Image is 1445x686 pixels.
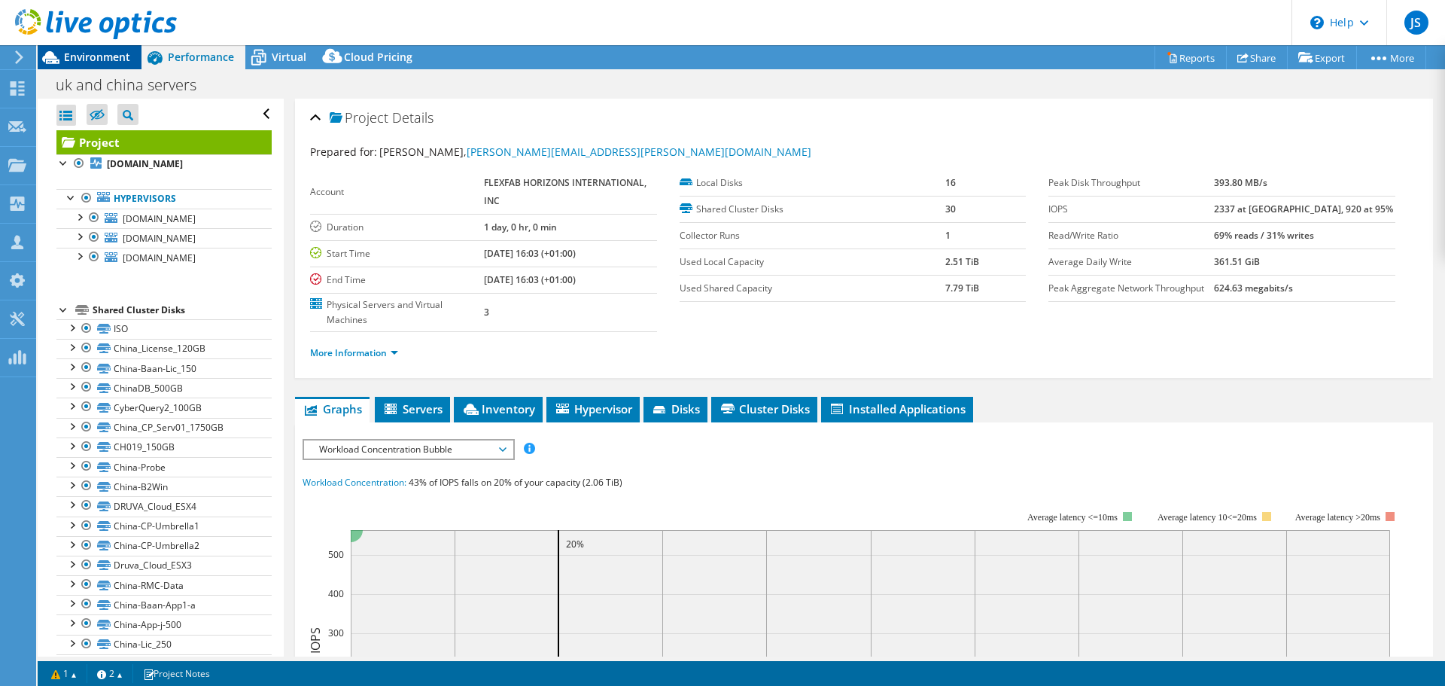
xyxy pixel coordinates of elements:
a: China-RMC-Data [56,575,272,595]
a: China_CP_Serv01_1750GB [56,418,272,438]
a: China-App-j-500 [56,614,272,634]
label: Physical Servers and Virtual Machines [310,297,484,328]
label: End Time [310,273,484,288]
span: Servers [382,401,443,416]
label: Account [310,184,484,200]
b: [DATE] 16:03 (+01:00) [484,247,576,260]
span: Workload Concentration Bubble [312,441,505,459]
a: 2 [87,664,133,683]
b: 624.63 megabits/s [1214,282,1293,294]
b: 393.80 MB/s [1214,176,1267,189]
span: Hypervisor [554,401,632,416]
span: Virtual [272,50,306,64]
span: Workload Concentration: [303,476,406,489]
a: CyberQuery2_100GB [56,398,272,417]
label: Collector Runs [680,228,945,243]
a: [DOMAIN_NAME] [56,248,272,267]
tspan: Average latency <=10ms [1027,512,1118,523]
span: [DOMAIN_NAME] [123,232,196,245]
span: Details [392,108,433,127]
label: Shared Cluster Disks [680,202,945,217]
label: Used Shared Capacity [680,281,945,296]
b: 2337 at [GEOGRAPHIC_DATA], 920 at 95% [1214,203,1393,215]
a: China-Baan-App1-a [56,595,272,614]
a: More Information [310,346,398,359]
label: Average Daily Write [1048,255,1214,270]
a: DRUVA_Cloud_ESX4 [56,496,272,516]
a: Hypervisors [56,189,272,209]
a: China-B2Win [56,477,272,496]
text: IOPS [307,627,324,654]
a: China-Lic_250 [56,635,272,654]
a: China-Baan-Lic_150 [56,358,272,378]
span: JS [1404,11,1428,35]
label: Local Disks [680,175,945,191]
b: 1 [945,229,951,242]
a: [PERSON_NAME][EMAIL_ADDRESS][PERSON_NAME][DOMAIN_NAME] [467,145,811,159]
span: [DOMAIN_NAME] [123,212,196,225]
a: China-CP-Umbrella2 [56,536,272,556]
span: Project [330,111,388,126]
a: China_License_120GB [56,339,272,358]
label: Peak Aggregate Network Throughput [1048,281,1214,296]
a: CH019_150GB [56,438,272,457]
div: Shared Cluster Disks [93,301,272,319]
b: 30 [945,203,956,215]
label: Peak Disk Throughput [1048,175,1214,191]
b: 361.51 GiB [1214,255,1260,268]
span: Installed Applications [829,401,966,416]
b: [DATE] 16:03 (+01:00) [484,273,576,286]
a: China-Printer [56,654,272,674]
text: 20% [566,538,584,550]
span: Disks [651,401,700,416]
b: 2.51 TiB [945,255,979,268]
span: Cloud Pricing [344,50,412,64]
b: 69% reads / 31% writes [1214,229,1314,242]
a: Export [1287,46,1357,69]
a: Project Notes [132,664,221,683]
label: Used Local Capacity [680,255,945,270]
a: China-Probe [56,457,272,477]
b: 3 [484,306,489,319]
text: 300 [328,627,344,639]
a: Druva_Cloud_ESX3 [56,556,272,575]
a: Share [1226,46,1288,69]
b: 1 day, 0 hr, 0 min [484,221,557,233]
a: ISO [56,319,272,339]
label: Prepared for: [310,145,377,159]
span: [DOMAIN_NAME] [123,252,196,264]
span: Performance [168,50,234,64]
h1: uk and china servers [49,77,220,93]
label: Duration [310,220,484,235]
text: 500 [328,548,344,561]
a: China-CP-Umbrella1 [56,517,272,536]
span: 43% of IOPS falls on 20% of your capacity (2.06 TiB) [409,476,622,489]
a: [DOMAIN_NAME] [56,209,272,228]
label: Start Time [310,246,484,261]
span: Inventory [461,401,535,416]
svg: \n [1310,16,1324,29]
b: [DOMAIN_NAME] [107,157,183,170]
span: [PERSON_NAME], [379,145,811,159]
b: 16 [945,176,956,189]
a: Reports [1154,46,1227,69]
span: Cluster Disks [719,401,810,416]
b: FLEXFAB HORIZONS INTERNATIONAL, INC [484,176,646,207]
a: ChinaDB_500GB [56,378,272,398]
span: Graphs [303,401,362,416]
tspan: Average latency 10<=20ms [1158,512,1257,523]
label: IOPS [1048,202,1214,217]
a: More [1356,46,1426,69]
text: 400 [328,587,344,600]
a: 1 [41,664,87,683]
label: Read/Write Ratio [1048,228,1214,243]
a: [DOMAIN_NAME] [56,154,272,174]
a: [DOMAIN_NAME] [56,228,272,248]
b: 7.79 TiB [945,282,979,294]
text: Average latency >20ms [1295,512,1380,523]
span: Environment [64,50,130,64]
a: Project [56,130,272,154]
